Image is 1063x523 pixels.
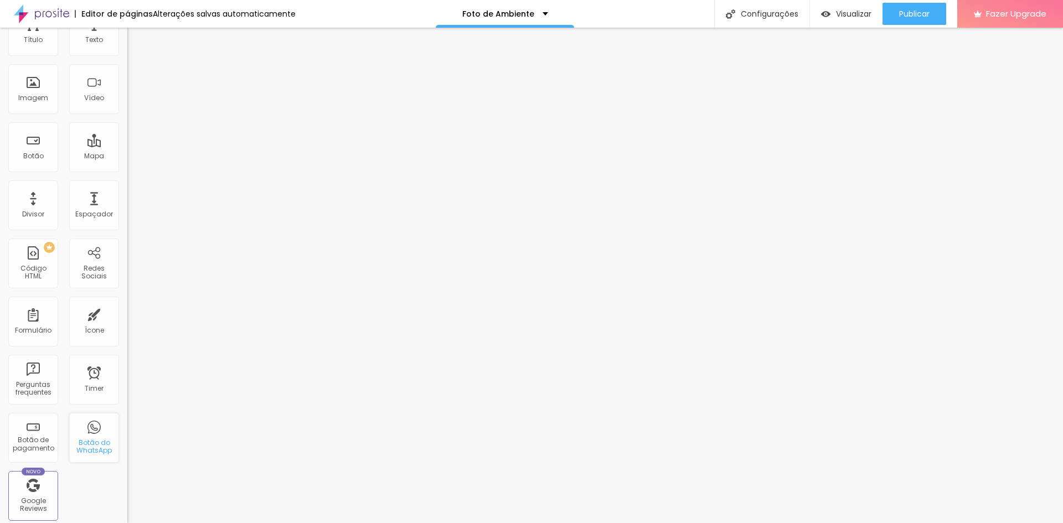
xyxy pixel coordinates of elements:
[462,10,534,18] p: Foto de Ambiente
[75,210,113,218] div: Espaçador
[84,94,104,102] div: Vídeo
[726,9,735,19] img: Icone
[18,94,48,102] div: Imagem
[986,9,1046,18] span: Fazer Upgrade
[84,152,104,160] div: Mapa
[85,36,103,44] div: Texto
[836,9,871,18] span: Visualizar
[11,436,55,452] div: Botão de pagamento
[22,468,45,475] div: Novo
[72,439,116,455] div: Botão do WhatsApp
[883,3,946,25] button: Publicar
[821,9,830,19] img: view-1.svg
[24,36,43,44] div: Título
[15,327,51,334] div: Formulário
[72,265,116,281] div: Redes Sociais
[85,385,104,392] div: Timer
[810,3,883,25] button: Visualizar
[11,381,55,397] div: Perguntas frequentes
[11,265,55,281] div: Código HTML
[11,497,55,513] div: Google Reviews
[127,28,1063,523] iframe: Editor
[153,10,296,18] div: Alterações salvas automaticamente
[23,152,44,160] div: Botão
[75,10,153,18] div: Editor de páginas
[85,327,104,334] div: Ícone
[22,210,44,218] div: Divisor
[899,9,930,18] span: Publicar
